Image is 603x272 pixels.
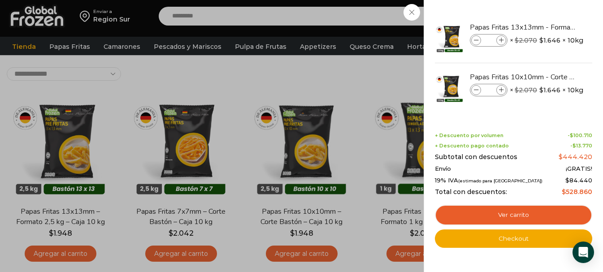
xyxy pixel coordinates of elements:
bdi: 1.646 [539,36,560,45]
span: Subtotal con descuentos [435,153,517,161]
div: Open Intercom Messenger [573,242,594,263]
bdi: 444.420 [559,153,592,161]
input: Product quantity [482,35,495,45]
a: Papas Fritas 10x10mm - Corte Bastón - Caja 10 kg [470,72,577,82]
span: + Descuento por volumen [435,133,503,138]
span: - [570,143,592,149]
bdi: 528.860 [562,188,592,196]
bdi: 1.646 [539,86,560,95]
span: $ [539,36,543,45]
bdi: 2.070 [515,36,537,44]
small: (estimado para [GEOGRAPHIC_DATA]) [458,178,542,183]
input: Product quantity [482,85,495,95]
span: $ [570,132,573,138]
span: $ [562,188,566,196]
span: 84.440 [565,177,592,184]
span: - [568,133,592,138]
bdi: 100.710 [570,132,592,138]
span: Total con descuentos: [435,188,507,196]
span: × × 10kg [510,34,583,47]
a: Checkout [435,229,592,248]
a: Ver carrito [435,205,592,225]
span: Envío [435,165,451,173]
span: $ [539,86,543,95]
span: + Descuento pago contado [435,143,509,149]
span: $ [559,153,563,161]
span: $ [515,86,519,94]
span: ¡GRATIS! [566,165,592,173]
span: × × 10kg [510,84,583,96]
a: Papas Fritas 13x13mm - Formato 2,5 kg - Caja 10 kg [470,22,577,32]
span: $ [565,177,569,184]
span: $ [573,142,576,149]
span: 19% IVA [435,177,542,184]
span: $ [515,36,519,44]
bdi: 13.770 [573,142,592,149]
bdi: 2.070 [515,86,537,94]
